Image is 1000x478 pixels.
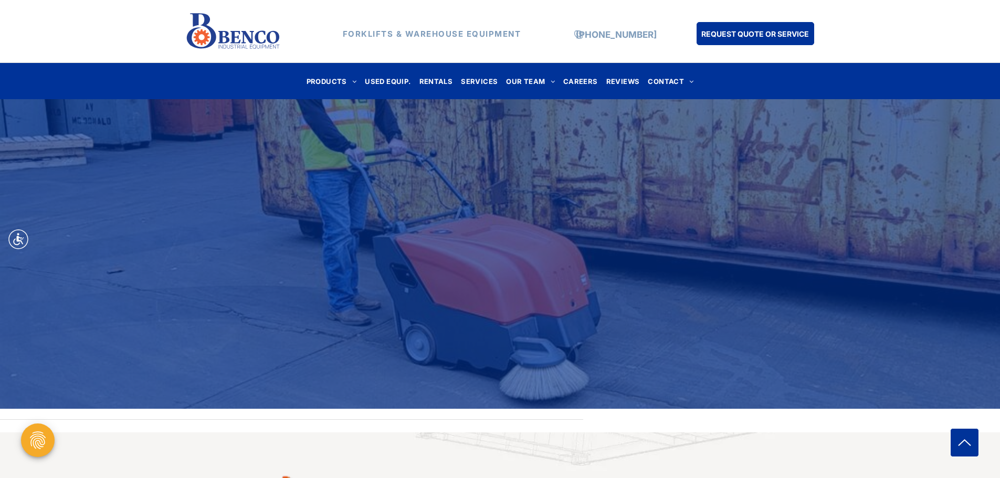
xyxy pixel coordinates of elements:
a: REQUEST QUOTE OR SERVICE [697,22,814,45]
a: [PHONE_NUMBER] [576,29,657,40]
strong: FORKLIFTS & WAREHOUSE EQUIPMENT [343,29,521,39]
a: CONTACT [644,74,698,88]
a: USED EQUIP. [361,74,415,88]
a: OUR TEAM [502,74,559,88]
a: REVIEWS [602,74,644,88]
a: SERVICES [457,74,502,88]
a: PRODUCTS [302,74,361,88]
a: CAREERS [559,74,602,88]
span: REQUEST QUOTE OR SERVICE [701,24,809,44]
a: RENTALS [415,74,457,88]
